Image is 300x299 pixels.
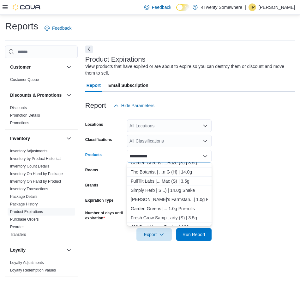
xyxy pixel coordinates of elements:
div: The Botanist | ...n G (H) | 14.0g [131,169,208,175]
a: Inventory Transactions [10,187,48,191]
a: Transfers [10,232,26,237]
input: Dark Mode [176,4,189,11]
h3: Discounts & Promotions [10,92,62,98]
button: Run Report [176,228,212,241]
button: Close list of options [203,154,208,159]
h3: Customer [10,64,31,70]
a: Feedback [142,1,174,14]
a: Package History [10,202,38,206]
a: Inventory On Hand by Product [10,179,61,184]
span: Promotions [10,120,29,125]
button: FullTilt Labs | Super Lemon Mac (S) | 3.5g [127,177,212,186]
h1: Reports [5,20,38,33]
div: Customer [5,76,78,86]
label: Number of days until expiration [85,211,124,221]
span: Loyalty Adjustments [10,260,44,265]
a: Inventory Adjustments [10,149,47,153]
span: Feedback [152,4,171,10]
span: Inventory by Product Historical [10,156,62,161]
div: Discounts & Promotions [5,104,78,129]
div: Garden Greens |...Haze (S) | 3.5g [131,160,208,166]
button: Open list of options [203,138,208,143]
a: Package Details [10,194,38,199]
button: Customer [10,64,64,70]
button: Loyalty [10,247,64,253]
div: 420 Deal | Incr... Pucker | 100mg [131,224,208,230]
a: Inventory On Hand by Package [10,172,63,176]
span: Export [140,228,168,241]
a: Loyalty Redemption Values [10,268,56,272]
button: Customer [65,63,73,71]
div: FullTilt Labs |... Mac (S) | 3.5g [131,178,208,184]
button: 420 Deal | Incredibles | Super Sour Apple Pucker | 100mg [127,223,212,232]
a: Inventory Count Details [10,164,50,168]
button: Inventory [65,135,73,142]
p: [PERSON_NAME] [259,3,295,11]
span: Discounts [10,105,27,110]
div: Loyalty [5,259,78,277]
div: View products that have expired or are about to expire so you can destroy them or discount and mo... [85,63,292,76]
h3: Report [85,102,106,109]
span: Hide Parameters [121,102,154,109]
h3: Inventory [10,135,30,142]
a: Feedback [42,22,74,34]
a: Promotion Details [10,113,40,118]
button: Pete's Farmstand | Super Lemon Haze (S) | 1.0g Pre-roll [127,195,212,204]
div: Inventory [5,147,78,241]
a: Product Expirations [10,210,43,214]
button: Discounts & Promotions [65,91,73,99]
button: Inventory [10,135,64,142]
span: Product Expirations [10,209,43,214]
span: Run Report [183,231,205,238]
span: Package Details [10,194,38,199]
button: Open list of options [203,123,208,128]
button: Garden Greens | Super Lemon Haze (S) | 3.5g [127,158,212,168]
label: Classifications [85,137,112,142]
label: Brands [85,183,98,188]
button: Next [85,46,93,53]
a: Reorder [10,225,24,229]
div: Garden Greens |... 1.0g Pre-rolls [131,205,208,212]
label: Products [85,152,102,157]
button: OCM [65,282,73,290]
span: TP [250,3,255,11]
div: Tyler Pallotta [249,3,256,11]
a: Promotions [10,121,29,125]
button: Hide Parameters [111,99,157,112]
span: Reorder [10,224,24,229]
span: Feedback [52,25,71,31]
span: Email Subscription [108,79,148,92]
a: Inventory by Product Historical [10,156,62,161]
label: Locations [85,122,103,127]
button: Fresh Grow Sample | Lemon Tree x Lemon Party (S) | 3.5g [127,213,212,223]
button: Garden Greens | Super Lemon Haze (S) | 0.5g (2pk) 1.0g Pre-rolls [127,204,212,213]
button: Loyalty [65,246,73,254]
button: Export [136,228,172,241]
div: Fresh Grow Samp...arty (S) | 3.5g [131,215,208,221]
button: The Botanist | Super Lemon G (H) | 14.0g [127,168,212,177]
button: Discounts & Promotions [10,92,64,98]
p: | [245,3,246,11]
img: Cova [13,4,41,10]
a: Customer Queue [10,77,39,82]
span: Inventory On Hand by Package [10,171,63,176]
div: [PERSON_NAME]'s Farmstan...| 1.0g Pre-roll [131,196,208,203]
a: Purchase Orders [10,217,39,222]
label: Expiration Type [85,198,113,203]
div: Simply Herb | S...) | 14.0g Shake [131,187,208,193]
span: Inventory Adjustments [10,149,47,154]
label: Rooms [85,168,98,173]
a: Loyalty Adjustments [10,260,44,265]
a: Discounts [10,106,27,110]
h3: Loyalty [10,247,26,253]
p: 4Twenty Somewhere [201,3,242,11]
